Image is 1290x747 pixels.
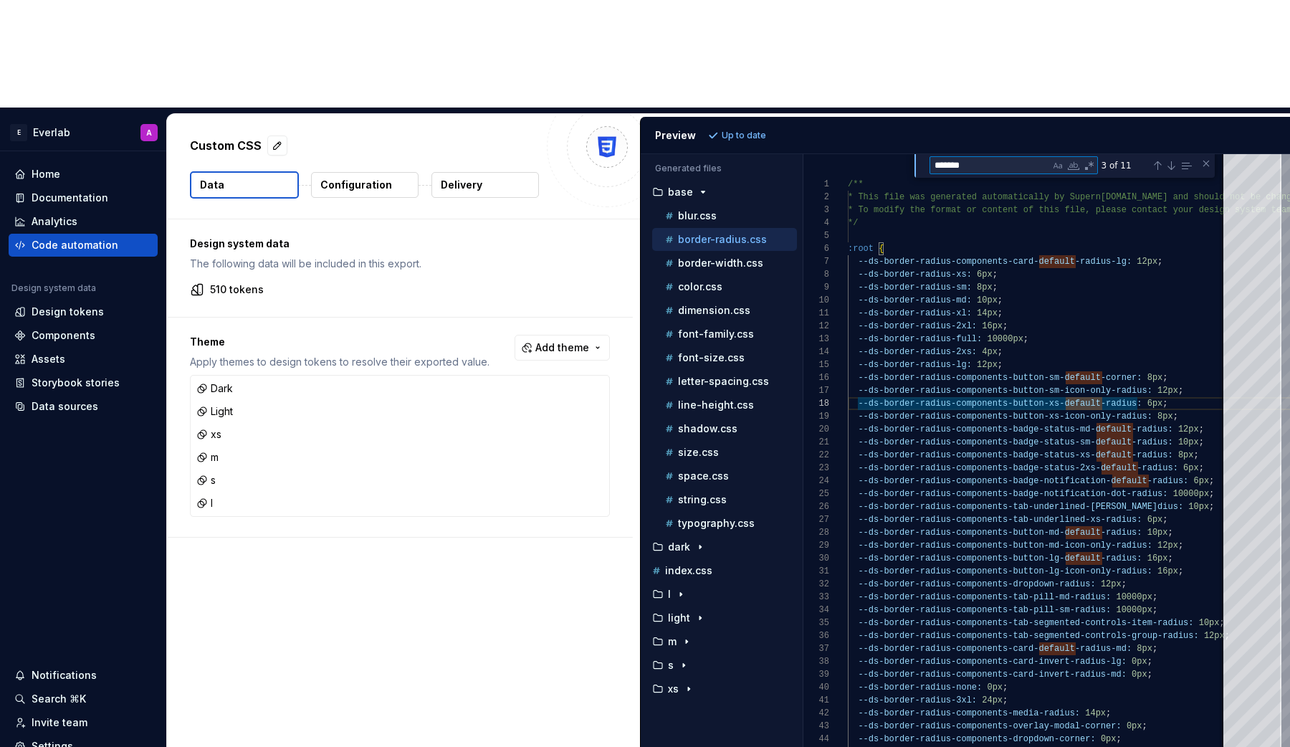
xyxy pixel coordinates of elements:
button: index.css [646,563,797,579]
span: -radius: [1132,450,1173,460]
div: 42 [803,707,829,720]
span: 10000px [1172,489,1208,499]
div: Data sources [32,399,98,414]
a: Home [9,163,158,186]
div: 18 [803,397,829,410]
span: 8px [1157,411,1173,422]
span: 10000px [987,334,1023,344]
span: --ds-border-radius-2xl: [858,321,977,331]
div: 1 [803,178,829,191]
span: --ds-border-radius-components-badge-status-xs- [858,450,1095,460]
span: ; [1209,489,1214,499]
div: 32 [803,578,829,591]
span: radius: [1116,541,1152,551]
button: border-width.css [652,255,797,271]
div: 4 [803,217,829,229]
div: m [196,450,219,465]
span: --ds-border-radius-components-button-md- [858,528,1064,538]
a: Documentation [9,186,158,209]
span: dius: [1157,502,1183,512]
p: m [668,636,677,647]
span: --ds-border-radius-components-card-invert-radius-m [858,670,1116,680]
div: Match Case (⌥⌘C) [1051,158,1065,173]
span: 8px [1137,644,1152,654]
span: Add theme [535,341,589,355]
p: font-size.css [678,352,745,363]
span: 12px [1177,424,1198,434]
button: Add theme [515,335,610,361]
p: xs [668,683,679,695]
span: --ds-border-radius-components-button-sm- [858,373,1064,383]
span: --ds-border-radius-components-badge-status-md- [858,424,1095,434]
p: Configuration [320,178,392,192]
p: 510 tokens [210,282,264,297]
button: dark [646,539,797,555]
span: -radius: [1100,553,1142,563]
div: Use Regular Expression (⌥⌘R) [1082,158,1096,173]
button: Notifications [9,664,158,687]
span: ; [1106,708,1111,718]
div: 38 [803,655,829,668]
span: --ds-border-radius-lg: [858,360,971,370]
span: default [1095,424,1131,434]
button: Configuration [311,172,419,198]
div: Preview [655,128,696,143]
span: -radius: [1132,424,1173,434]
a: Components [9,324,158,347]
span: --ds-border-radius-xs: [858,270,971,280]
span: --ds-border-radius-xl: [858,308,971,318]
span: 14px [977,308,998,318]
div: 22 [803,449,829,462]
div: 21 [803,436,829,449]
div: 17 [803,384,829,397]
span: radius: [1116,386,1152,396]
span: { [879,244,884,254]
p: string.css [678,494,727,505]
span: --ds-border-radius-components-card- [858,644,1038,654]
p: base [668,186,693,198]
span: dius: [1116,515,1142,525]
span: --ds-border-radius-md: [858,295,971,305]
span: --ds-border-radius-components-overlay-modal-corner [858,721,1116,731]
span: --ds-border-radius-components-button-xs-icon-only- [858,411,1116,422]
span: --ds-border-radius-components-badge-notification-d [858,489,1116,499]
span: default [1038,257,1074,267]
button: typography.css [652,515,797,531]
div: 3 [803,204,829,217]
span: ; [1023,334,1028,344]
span: ; [1198,437,1203,447]
p: Up to date [722,130,766,141]
div: s [196,473,216,487]
p: Design system data [190,237,610,251]
button: xs [646,681,797,697]
p: border-width.css [678,257,763,269]
div: Home [32,167,60,181]
button: letter-spacing.css [652,373,797,389]
span: ; [1162,399,1167,409]
span: --ds-border-radius-components-button-sm-icon-only- [858,386,1116,396]
div: 3 of 11 [1100,156,1150,174]
span: g: [1116,657,1126,667]
span: -radius: [1100,528,1142,538]
span: --ds-border-radius-components-button-lg-icon-only- [858,566,1116,576]
span: 10px [977,295,998,305]
p: letter-spacing.css [678,376,769,387]
a: Assets [9,348,158,371]
span: 6px [977,270,993,280]
p: color.css [678,281,722,292]
span: ; [1152,605,1157,615]
span: --ds-border-radius-components-tab-underlined-[PERSON_NAME] [858,502,1157,512]
span: ; [1167,553,1172,563]
button: string.css [652,492,797,508]
span: 16px [1147,553,1167,563]
div: 35 [803,617,829,629]
span: * To modify the format or content of this file, p [848,205,1101,215]
div: A [146,127,152,138]
button: shadow.css [652,421,797,437]
span: --ds-border-radius-components-tab-segmented-contro [858,618,1116,628]
span: ot-radius: [1116,489,1167,499]
span: 0px [1126,721,1142,731]
span: default [1095,450,1131,460]
button: border-radius.css [652,232,797,247]
span: 10px [1147,528,1167,538]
